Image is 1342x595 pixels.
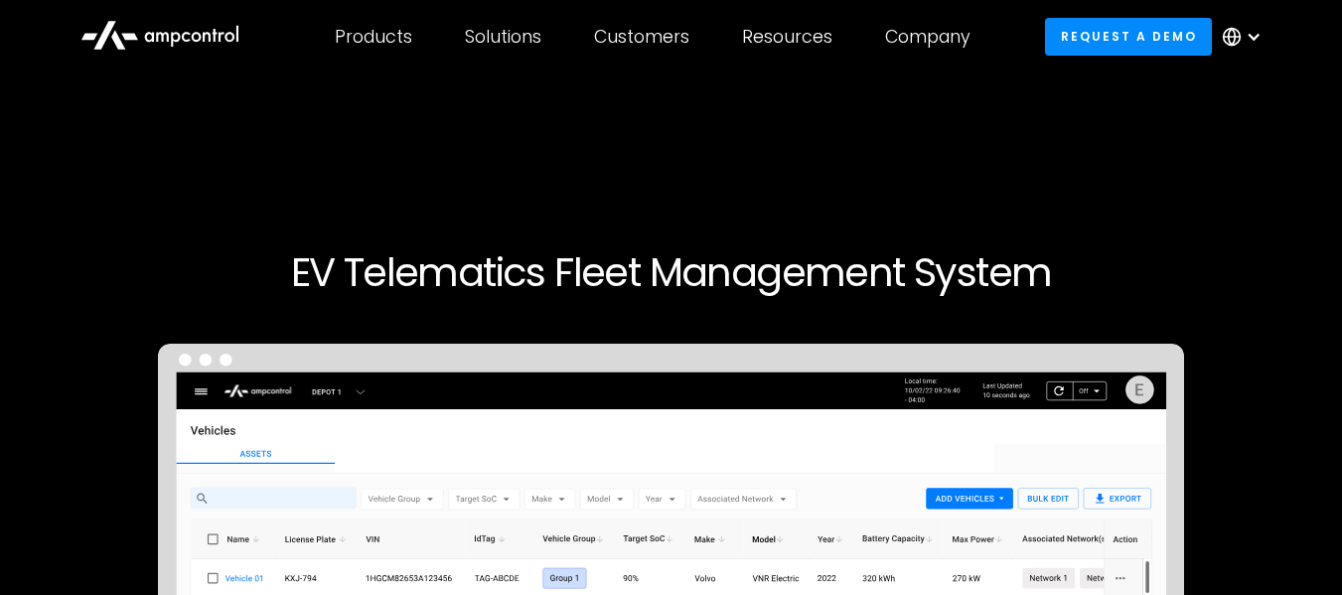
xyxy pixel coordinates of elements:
div: Customers [594,26,689,48]
div: Resources [742,26,832,48]
h1: EV Telematics Fleet Management System [68,248,1275,296]
div: Company [885,26,970,48]
div: Products [335,26,412,48]
a: Request a demo [1045,18,1212,55]
div: Solutions [465,26,541,48]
